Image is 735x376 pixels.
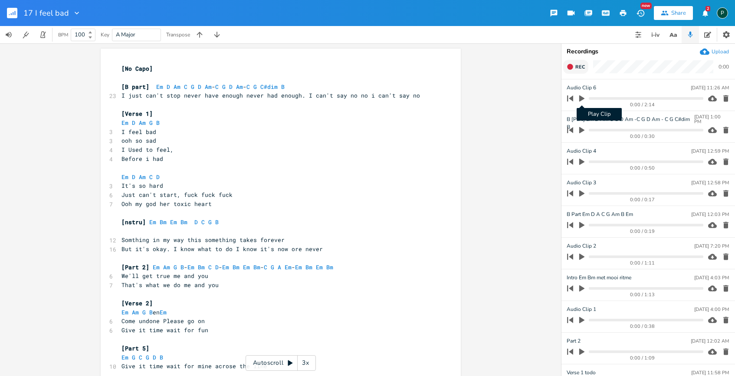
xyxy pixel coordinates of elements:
span: Em [153,263,160,271]
span: C [264,263,267,271]
div: 0:00 / 0:50 [582,166,703,170]
span: G [222,83,226,91]
span: Audio Clip 2 [567,242,596,250]
span: Before i had [121,155,163,163]
div: Autoscroll [246,355,316,371]
span: 17 I feel bad [23,9,69,17]
span: D [156,173,160,181]
span: Am [132,308,139,316]
span: G [208,218,212,226]
span: Em [243,263,250,271]
span: A Major [116,31,135,39]
span: D [198,83,201,91]
button: Play Clip [576,92,587,105]
button: New [632,5,649,21]
span: Bm [253,263,260,271]
span: Ooh my god her toxic heart [121,200,212,208]
span: Em [156,83,163,91]
span: D [194,218,198,226]
span: ooh so sad [121,137,156,144]
span: - - - - [121,263,340,271]
div: [DATE] 4:00 PM [694,307,729,312]
div: [DATE] 1:00 PM [694,114,729,124]
span: B [281,83,285,91]
div: Transpose [166,32,190,37]
div: 0:00 / 0:38 [582,324,703,329]
span: [Part 2] [121,263,149,271]
div: 2 [705,6,710,11]
span: B Part Em D A C G Am B Em [567,210,633,219]
div: Key [101,32,109,37]
div: 0:00 / 1:11 [582,261,703,265]
span: G [142,308,146,316]
span: It's so hard [121,182,163,190]
span: That's what we do me and you [121,281,219,289]
div: [DATE] 12:58 PM [691,180,729,185]
button: Rec [563,60,588,74]
div: 0:00 / 0:17 [582,197,703,202]
span: C [184,83,187,91]
div: 0:00 / 1:13 [582,292,703,297]
span: Em [316,263,323,271]
div: 0:00 / 2:14 [582,102,703,107]
span: Bm [305,263,312,271]
span: [B part] [121,83,149,91]
span: Em [121,173,128,181]
span: Just can't start, fuck fuck fuck [121,191,233,199]
span: Intro Em Bm met mooi ritme [567,274,631,282]
span: Part 2 [567,337,581,345]
span: D [167,83,170,91]
span: en [121,308,170,316]
span: D [153,353,156,361]
span: Am [205,83,212,91]
span: I Used to feel, [121,146,174,154]
div: Upload [712,48,729,55]
div: Recordings [567,49,730,55]
span: B [160,353,163,361]
span: [Verse 1] [121,110,153,118]
button: Share [654,6,693,20]
span: G [191,83,194,91]
span: I feel bad [121,128,156,136]
div: Piepo [717,7,728,19]
span: G [146,353,149,361]
span: Em [121,353,128,361]
span: Em [160,308,167,316]
span: We'll get true me and you [121,272,208,280]
span: B [149,308,153,316]
span: Give it time wait for fun [121,326,208,334]
div: [DATE] 4:03 PM [694,275,729,280]
div: 0:00 / 1:09 [582,356,703,360]
span: D [229,83,233,91]
span: B [Part] Em D Am C G D Am -C G D Am - C G C#dim B [567,115,694,124]
div: [DATE] 7:20 PM [694,244,729,248]
span: D [132,173,135,181]
span: But it's okay. I know what to do I know it's now ore never [121,245,323,253]
div: 0:00 / 0:30 [582,134,703,139]
span: Em [295,263,302,271]
span: G [271,263,274,271]
div: [DATE] 12:03 PM [691,212,729,217]
span: B [215,218,219,226]
span: G [149,119,153,127]
span: Bm [160,218,167,226]
span: Bm [180,218,187,226]
span: Rec [575,64,585,70]
span: C [139,353,142,361]
div: Share [671,9,686,17]
div: [DATE] 12:59 PM [691,149,729,154]
div: 3x [298,355,313,371]
span: Em [121,119,128,127]
span: Am [139,119,146,127]
span: Come undone Please go on [121,317,205,325]
span: Em [187,263,194,271]
span: D [215,263,219,271]
span: [No Capo] [121,65,153,72]
span: Bm [326,263,333,271]
span: Audio Clip 1 [567,305,596,314]
span: G [132,353,135,361]
div: [DATE] 12:02 AM [691,339,729,343]
span: Give it time wait for mine acrose the line [121,362,267,370]
span: Somthing in my way this something takes forever [121,236,285,244]
span: Em [170,218,177,226]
